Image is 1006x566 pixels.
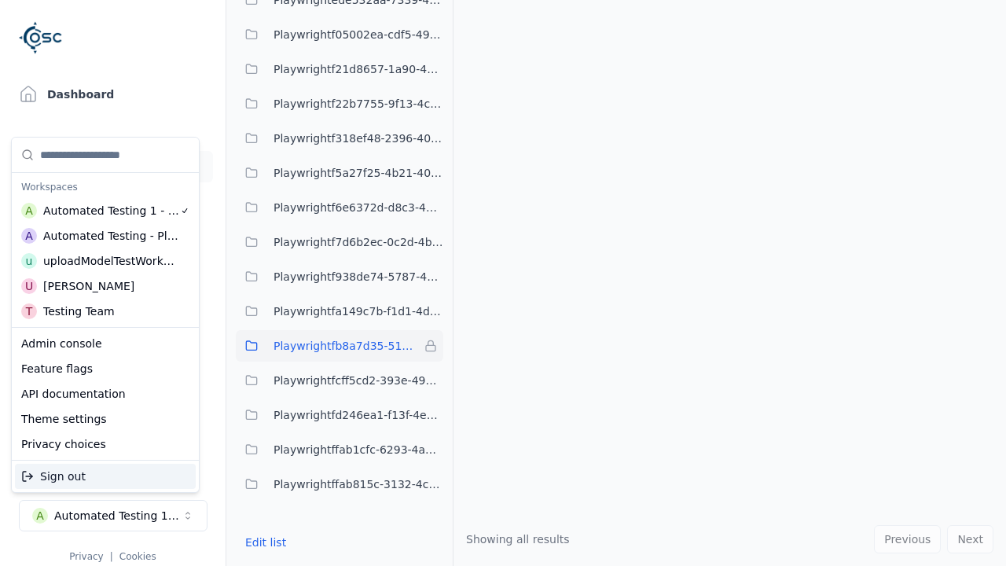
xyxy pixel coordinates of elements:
div: Sign out [15,464,196,489]
div: Privacy choices [15,432,196,457]
div: Feature flags [15,356,196,381]
div: Suggestions [12,138,199,327]
div: uploadModelTestWorkspace [43,253,178,269]
div: T [21,303,37,319]
div: U [21,278,37,294]
div: Automated Testing - Playwright [43,228,179,244]
div: Automated Testing 1 - Playwright [43,203,180,219]
div: A [21,228,37,244]
div: API documentation [15,381,196,406]
div: Suggestions [12,328,199,460]
div: Suggestions [12,461,199,492]
div: Theme settings [15,406,196,432]
div: u [21,253,37,269]
div: Admin console [15,331,196,356]
div: Testing Team [43,303,115,319]
div: [PERSON_NAME] [43,278,134,294]
div: Workspaces [15,176,196,198]
div: A [21,203,37,219]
